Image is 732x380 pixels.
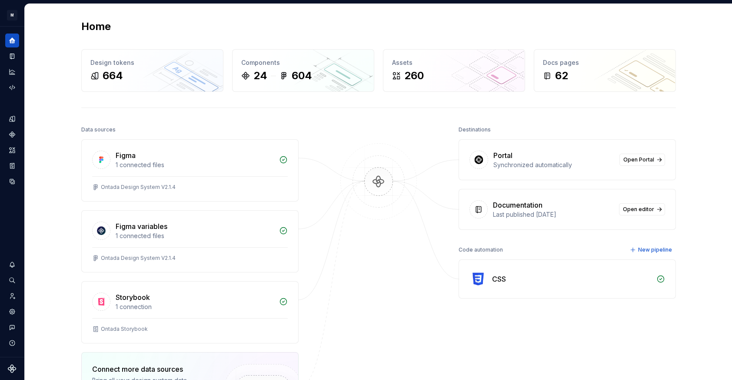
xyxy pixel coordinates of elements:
div: 260 [404,69,424,83]
a: Docs pages62 [534,49,676,92]
div: 24 [253,69,267,83]
span: Open Portal [623,156,654,163]
div: Synchronized automatically [493,161,614,169]
a: Open editor [619,203,665,215]
span: New pipeline [638,246,672,253]
div: Portal [493,150,512,161]
a: Code automation [5,81,19,94]
div: Assets [392,58,516,67]
a: Design tokens664 [81,49,223,92]
a: Invite team [5,289,19,303]
div: Documentation [493,200,542,210]
div: Design tokens [90,58,214,67]
button: New pipeline [627,244,676,256]
a: Storybook1 connectionOntada Storybook [81,281,299,343]
svg: Supernova Logo [8,364,17,373]
span: Open editor [623,206,654,213]
div: Ontada Design System V2.1.4 [101,255,176,262]
a: Settings [5,305,19,319]
div: Ontada Storybook [101,326,148,333]
a: Data sources [5,175,19,188]
div: M [7,10,17,20]
a: Analytics [5,65,19,79]
a: Components24604 [232,49,374,92]
div: Docs pages [543,58,667,67]
div: Figma [116,150,136,161]
a: Figma variables1 connected filesOntada Design System V2.1.4 [81,210,299,272]
a: Design tokens [5,112,19,126]
div: CSS [492,274,506,284]
div: Connect more data sources [92,364,210,374]
button: M [2,6,23,24]
a: Figma1 connected filesOntada Design System V2.1.4 [81,139,299,202]
div: Components [241,58,365,67]
a: Home [5,34,19,47]
div: Data sources [81,124,116,136]
a: Open Portal [619,154,665,166]
a: Components [5,128,19,141]
a: Assets260 [383,49,525,92]
div: 62 [555,69,568,83]
div: 1 connected files [116,232,274,240]
a: Storybook stories [5,159,19,173]
div: 664 [103,69,123,83]
div: 1 connection [116,303,274,311]
button: Search ⌘K [5,273,19,287]
div: Code automation [459,244,503,256]
a: Documentation [5,49,19,63]
button: Contact support [5,320,19,334]
a: Assets [5,143,19,157]
button: Notifications [5,258,19,272]
div: Ontada Design System V2.1.4 [101,184,176,191]
div: 1 connected files [116,161,274,169]
div: Destinations [459,124,491,136]
h2: Home [81,20,111,34]
div: Storybook [116,292,150,303]
div: Last published [DATE] [493,210,614,219]
div: Figma variables [116,221,167,232]
div: 604 [292,69,312,83]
